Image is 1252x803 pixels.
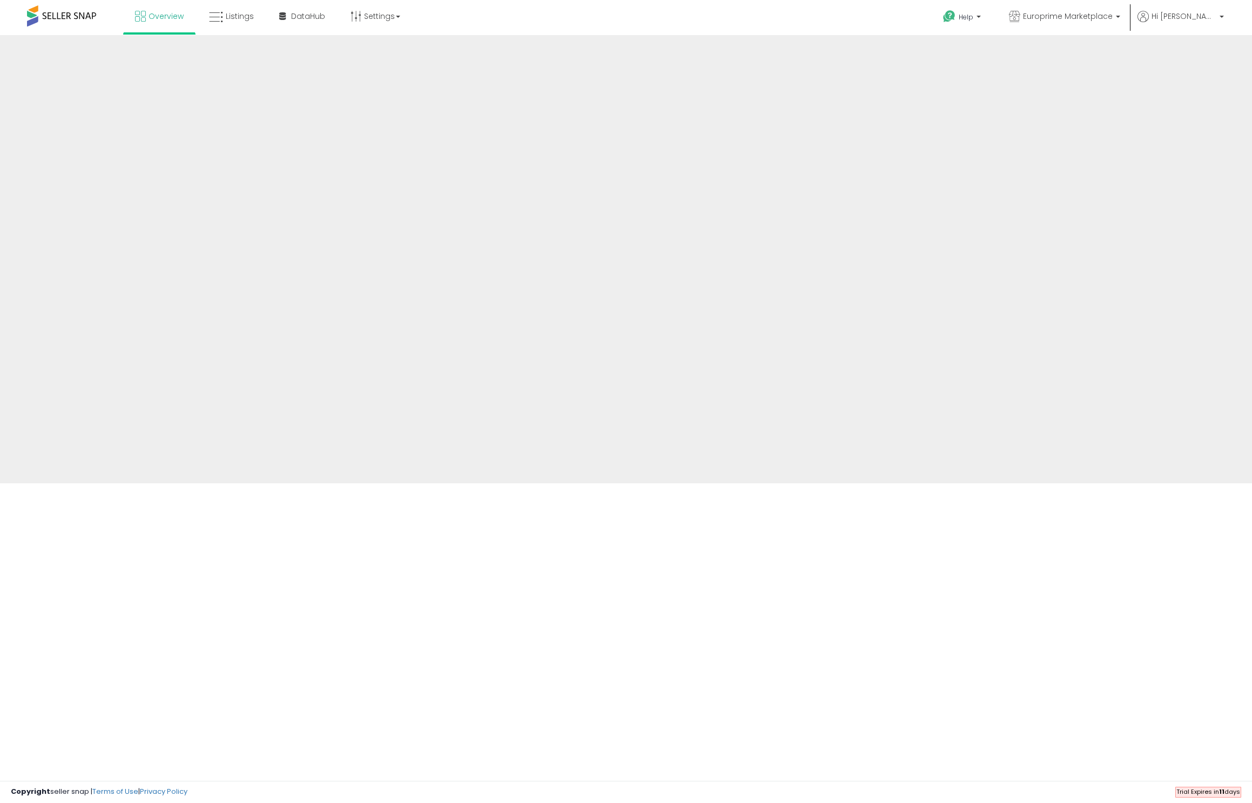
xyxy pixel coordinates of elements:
[934,2,992,35] a: Help
[943,10,956,23] i: Get Help
[291,11,325,22] span: DataHub
[1152,11,1216,22] span: Hi [PERSON_NAME]
[149,11,184,22] span: Overview
[1137,11,1224,35] a: Hi [PERSON_NAME]
[1023,11,1113,22] span: Europrime Marketplace
[959,12,973,22] span: Help
[226,11,254,22] span: Listings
